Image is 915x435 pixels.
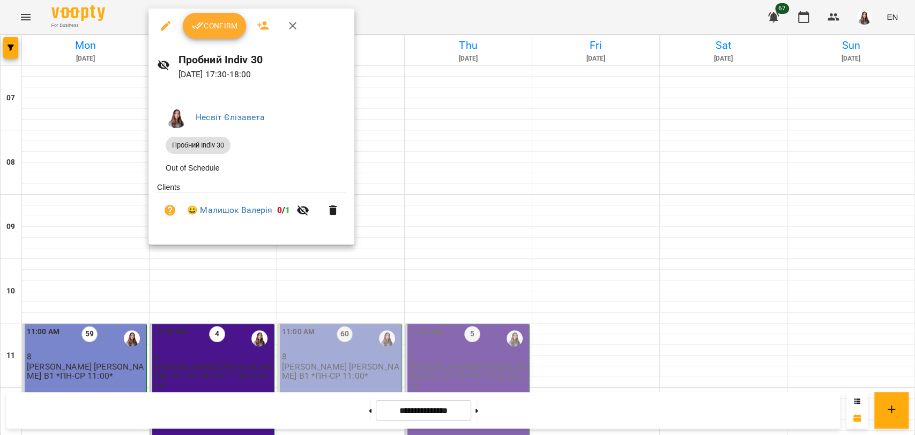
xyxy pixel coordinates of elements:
span: 0 [277,205,282,215]
li: Out of Schedule [157,158,346,178]
a: 😀 Малишок Валерія [187,204,273,217]
img: a5c51dc64ebbb1389a9d34467d35a8f5.JPG [166,107,187,128]
span: Confirm [191,19,237,32]
h6: Пробний Indiv 30 [178,51,346,68]
span: Пробний Indiv 30 [166,141,230,150]
p: [DATE] 17:30 - 18:00 [178,68,346,81]
ul: Clients [157,182,346,232]
span: 1 [285,205,290,215]
button: Confirm [183,13,246,39]
b: / [277,205,290,215]
a: Несвіт Єлізавета [196,112,265,122]
button: Unpaid. Bill the attendance? [157,197,183,223]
